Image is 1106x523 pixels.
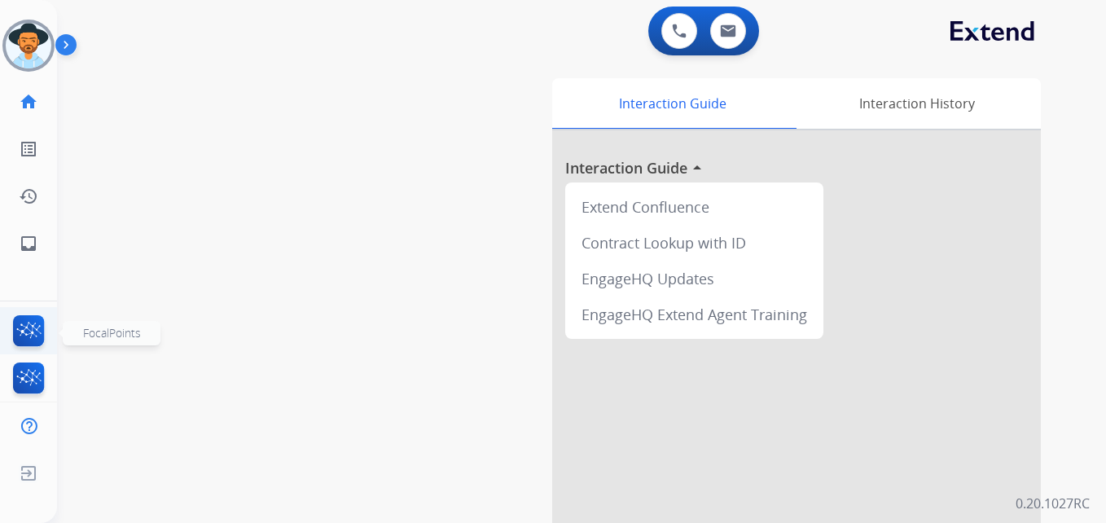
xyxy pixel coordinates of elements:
span: FocalPoints [83,325,141,341]
p: 0.20.1027RC [1016,494,1090,513]
div: Extend Confluence [572,189,817,225]
div: EngageHQ Updates [572,261,817,297]
mat-icon: history [19,187,38,206]
img: avatar [6,23,51,68]
div: Interaction Guide [552,78,792,129]
mat-icon: inbox [19,234,38,253]
mat-icon: home [19,92,38,112]
div: EngageHQ Extend Agent Training [572,297,817,332]
mat-icon: list_alt [19,139,38,159]
div: Contract Lookup with ID [572,225,817,261]
div: Interaction History [792,78,1041,129]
